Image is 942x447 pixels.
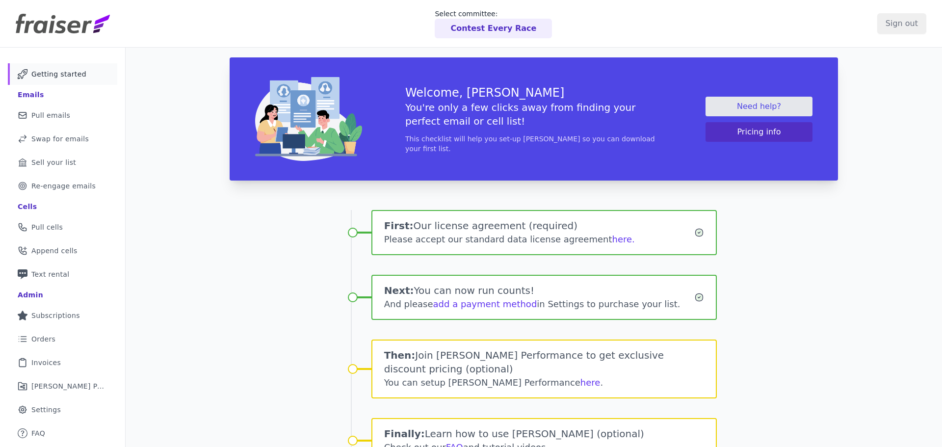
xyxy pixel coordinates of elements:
span: Getting started [31,69,86,79]
h3: Welcome, [PERSON_NAME] [405,85,662,101]
span: FAQ [31,428,45,438]
span: Re-engage emails [31,181,96,191]
a: FAQ [8,422,117,444]
a: add a payment method [433,299,537,309]
img: Fraiser Logo [16,14,110,33]
span: Then: [384,349,416,361]
span: Orders [31,334,55,344]
a: Pull emails [8,105,117,126]
div: And please in Settings to purchase your list. [384,297,695,311]
a: Sell your list [8,152,117,173]
a: Re-engage emails [8,175,117,197]
button: Pricing info [706,122,812,142]
span: [PERSON_NAME] Performance [31,381,105,391]
span: Append cells [31,246,78,256]
a: [PERSON_NAME] Performance [8,375,117,397]
span: Finally: [384,428,425,440]
span: Swap for emails [31,134,89,144]
span: Pull cells [31,222,63,232]
h1: Learn how to use [PERSON_NAME] (optional) [384,427,705,441]
span: Invoices [31,358,61,368]
a: Select committee: Contest Every Race [435,9,552,38]
div: You can setup [PERSON_NAME] Performance . [384,376,705,390]
h5: You're only a few clicks away from finding your perfect email or cell list! [405,101,662,128]
a: here [580,377,601,388]
div: Emails [18,90,44,100]
span: Sell your list [31,158,76,167]
span: Subscriptions [31,311,80,320]
div: Admin [18,290,43,300]
a: Settings [8,399,117,421]
a: Append cells [8,240,117,262]
a: Getting started [8,63,117,85]
span: Next: [384,285,414,296]
p: Select committee: [435,9,552,19]
a: Text rental [8,263,117,285]
span: Pull emails [31,110,70,120]
h1: Our license agreement (required) [384,219,695,233]
span: Text rental [31,269,70,279]
img: img [255,77,362,161]
input: Sign out [877,13,926,34]
h1: You can now run counts! [384,284,695,297]
a: Orders [8,328,117,350]
a: Pull cells [8,216,117,238]
a: Invoices [8,352,117,373]
p: Contest Every Race [450,23,536,34]
div: Please accept our standard data license agreement [384,233,695,246]
h1: Join [PERSON_NAME] Performance to get exclusive discount pricing (optional) [384,348,705,376]
a: Swap for emails [8,128,117,150]
span: Settings [31,405,61,415]
span: First: [384,220,414,232]
div: Cells [18,202,37,211]
a: Subscriptions [8,305,117,326]
p: This checklist will help you set-up [PERSON_NAME] so you can download your first list. [405,134,662,154]
a: Need help? [706,97,812,116]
